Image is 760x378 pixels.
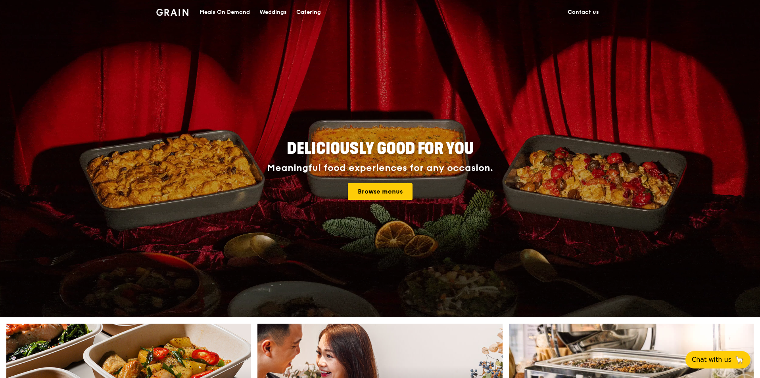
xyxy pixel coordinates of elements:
[692,355,731,365] span: Chat with us
[348,183,413,200] a: Browse menus
[287,139,474,158] span: Deliciously good for you
[200,0,250,24] div: Meals On Demand
[296,0,321,24] div: Catering
[259,0,287,24] div: Weddings
[735,355,744,365] span: 🦙
[255,0,292,24] a: Weddings
[237,163,523,174] div: Meaningful food experiences for any occasion.
[685,351,750,368] button: Chat with us🦙
[563,0,604,24] a: Contact us
[292,0,326,24] a: Catering
[156,9,188,16] img: Grain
